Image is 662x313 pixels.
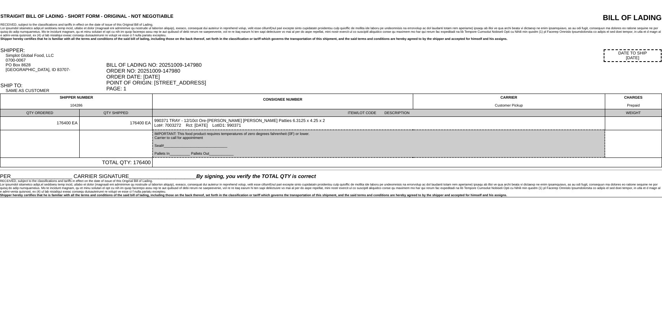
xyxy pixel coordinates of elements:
[0,82,106,88] div: SHIP TO:
[0,37,662,41] div: Shipper hereby certifies that he is familiar with all the terms and conditions of the said bill o...
[0,94,153,109] td: SHIPPER NUMBER
[0,117,80,130] td: 176400 EA
[153,117,605,130] td: 990371 TRAY - 12/10ct Ore-[PERSON_NAME] [PERSON_NAME] Patties 6.3125 x 4.25 x 2 Lot#: 7003272 Rct...
[6,88,105,93] div: SAME AS CUSTOMER
[0,109,80,117] td: QTY ORDERED
[0,157,153,167] td: TOTAL QTY: 176400
[604,49,662,62] div: DATE TO SHIP [DATE]
[605,109,662,117] td: WEIGHT
[106,62,662,92] div: BILL OF LADING NO: 20251009-147980 ORDER NO: 20251009-147980 ORDER DATE: [DATE] POINT OF ORIGIN: ...
[415,103,603,107] div: Customer Pickup
[6,53,105,72] div: Simplot Global Food, LLC 0700-0067 PO Box 8628 [GEOGRAPHIC_DATA], ID 83707-
[79,117,153,130] td: 176400 EA
[79,109,153,117] td: QTY SHIPPED
[605,94,662,109] td: CHARGES
[153,109,605,117] td: ITEM/LOT CODE DESCRIPTION
[607,103,660,107] div: Prepaid
[0,47,106,53] div: SHIPPER:
[486,13,662,22] div: BILL OF LADING
[153,94,413,109] td: CONSIGNEE NUMBER
[196,173,316,179] span: By signing, you verify the TOTAL QTY is correct
[153,130,605,157] td: IMPORTANT: This food product requires temperatures of zero degrees fahrenheit (0F) or lower. Carr...
[2,103,151,107] div: 104286
[413,94,605,109] td: CARRIER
